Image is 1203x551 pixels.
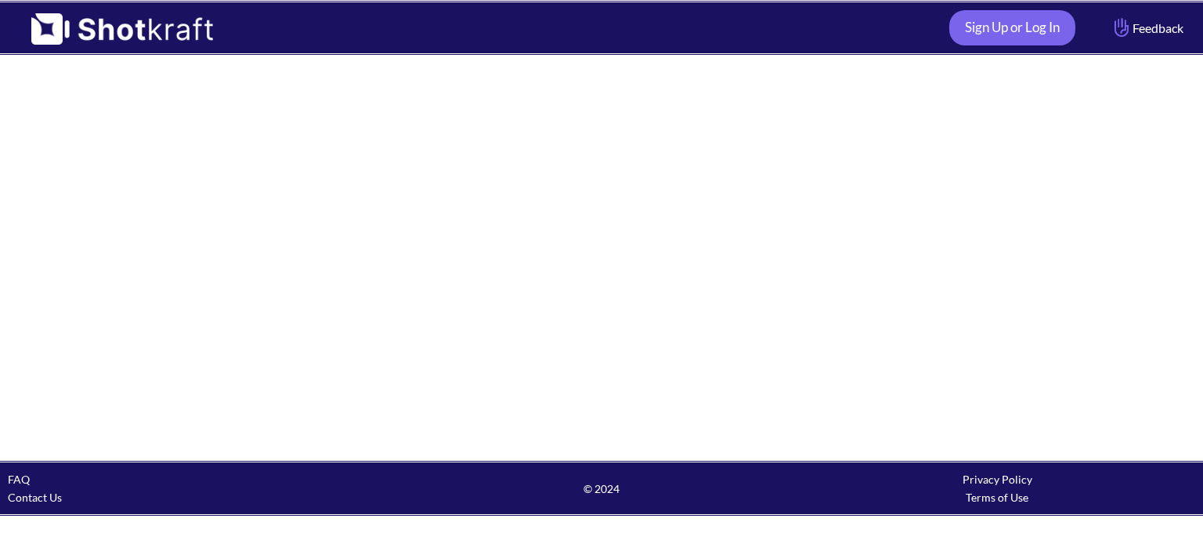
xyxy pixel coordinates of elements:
div: Terms of Use [800,488,1195,506]
span: © 2024 [403,480,799,498]
a: FAQ [8,473,30,486]
span: Feedback [1111,19,1183,37]
a: Sign Up or Log In [949,10,1075,45]
a: Contact Us [8,491,62,504]
img: Hand Icon [1111,14,1133,41]
div: Privacy Policy [800,470,1195,488]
